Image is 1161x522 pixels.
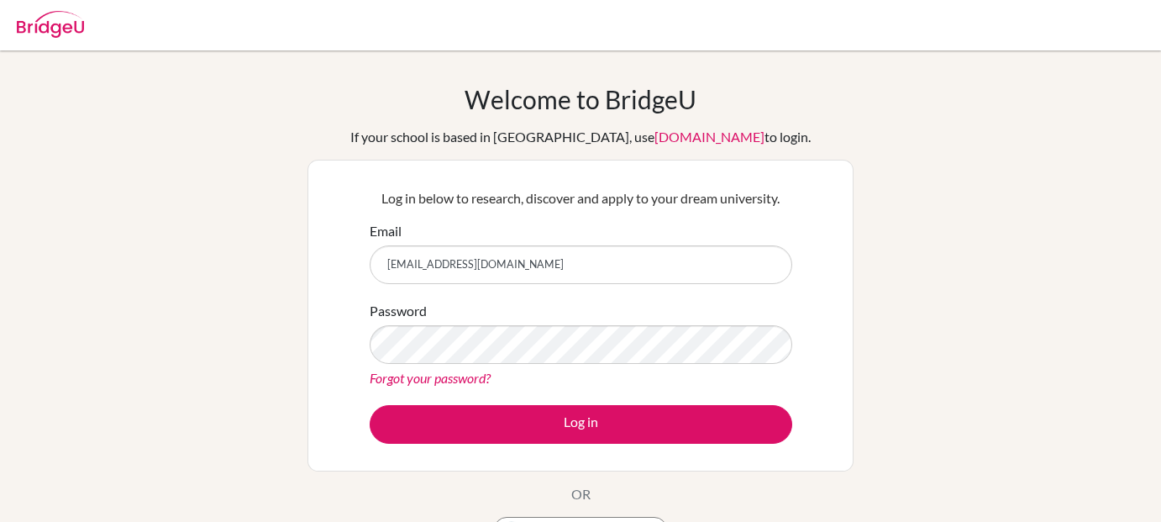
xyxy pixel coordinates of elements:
[654,129,764,145] a: [DOMAIN_NAME]
[571,484,591,504] p: OR
[370,301,427,321] label: Password
[17,11,84,38] img: Bridge-U
[350,127,811,147] div: If your school is based in [GEOGRAPHIC_DATA], use to login.
[370,221,402,241] label: Email
[370,370,491,386] a: Forgot your password?
[465,84,696,114] h1: Welcome to BridgeU
[370,188,792,208] p: Log in below to research, discover and apply to your dream university.
[370,405,792,444] button: Log in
